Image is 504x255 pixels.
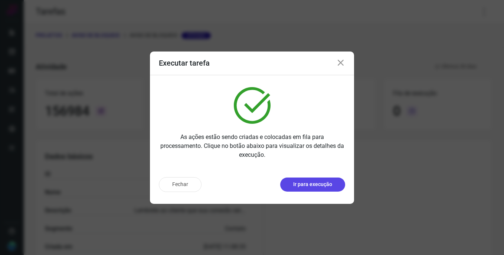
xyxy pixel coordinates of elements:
p: Ir para execução [293,181,332,188]
button: Ir para execução [280,178,345,192]
img: verified.svg [234,87,271,124]
h3: Executar tarefa [159,59,210,67]
button: Fechar [159,177,202,192]
p: As ações estão sendo criadas e colocadas em fila para processamento. Clique no botão abaixo para ... [159,133,345,159]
